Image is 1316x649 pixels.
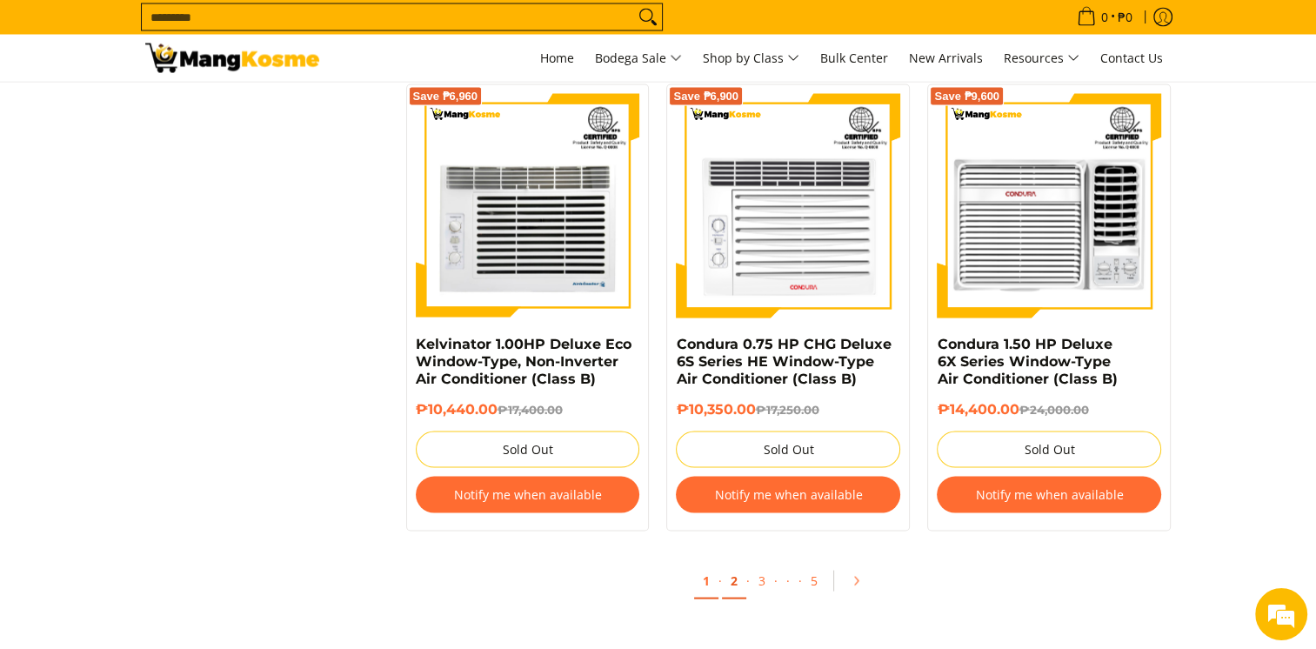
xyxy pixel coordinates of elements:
button: Notify me when available [416,477,640,513]
span: Home [540,50,574,66]
span: · [746,572,750,589]
img: Condura 0.75 HP CHG Deluxe 6S Series HE Window-Type Air Conditioner (Class B) [676,94,900,318]
a: Home [531,35,583,82]
a: 5 [802,564,826,598]
button: Sold Out [937,432,1161,468]
del: ₱24,000.00 [1019,403,1088,417]
a: New Arrivals [900,35,992,82]
button: Sold Out [416,432,640,468]
div: Chat with us now [90,97,292,120]
span: · [798,572,802,589]
a: Kelvinator 1.00HP Deluxe Eco Window-Type, Non-Inverter Air Conditioner (Class B) [416,336,631,387]
h6: ₱14,400.00 [937,401,1161,418]
a: 3 [750,564,774,598]
span: · [774,572,778,589]
span: Contact Us [1100,50,1163,66]
span: Resources [1004,48,1079,70]
a: Resources [995,35,1088,82]
a: 2 [722,564,746,599]
span: Bodega Sale [595,48,682,70]
span: Save ₱6,900 [673,91,738,102]
del: ₱17,400.00 [498,403,563,417]
textarea: Type your message and hit 'Enter' [9,450,331,511]
button: Search [634,4,662,30]
img: Bodega Sale Aircon l Mang Kosme: Home Appliances Warehouse Sale Window Type [145,43,319,73]
img: Condura 1.50 HP Deluxe 6X Series Window-Type Air Conditioner (Class B) [937,94,1161,318]
a: Condura 1.50 HP Deluxe 6X Series Window-Type Air Conditioner (Class B) [937,336,1117,387]
h6: ₱10,350.00 [676,401,900,418]
span: Save ₱6,960 [413,91,478,102]
nav: Main Menu [337,35,1172,82]
a: Contact Us [1092,35,1172,82]
span: Shop by Class [703,48,799,70]
button: Notify me when available [676,477,900,513]
span: Bulk Center [820,50,888,66]
span: We're online! [101,206,240,382]
a: Bodega Sale [586,35,691,82]
span: New Arrivals [909,50,983,66]
a: 1 [694,564,718,599]
span: · [778,564,798,598]
ul: Pagination [397,558,1180,613]
h6: ₱10,440.00 [416,401,640,418]
div: Minimize live chat window [285,9,327,50]
span: · [718,572,722,589]
del: ₱17,250.00 [755,403,818,417]
span: Save ₱9,600 [934,91,999,102]
button: Sold Out [676,432,900,468]
span: ₱0 [1115,11,1135,23]
a: Condura 0.75 HP CHG Deluxe 6S Series HE Window-Type Air Conditioner (Class B) [676,336,891,387]
img: Kelvinator 1.00HP Deluxe Eco Window-Type, Non-Inverter Air Conditioner (Class B) [416,94,640,318]
span: • [1072,8,1138,27]
span: 0 [1099,11,1111,23]
button: Notify me when available [937,477,1161,513]
a: Shop by Class [694,35,808,82]
a: Bulk Center [812,35,897,82]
